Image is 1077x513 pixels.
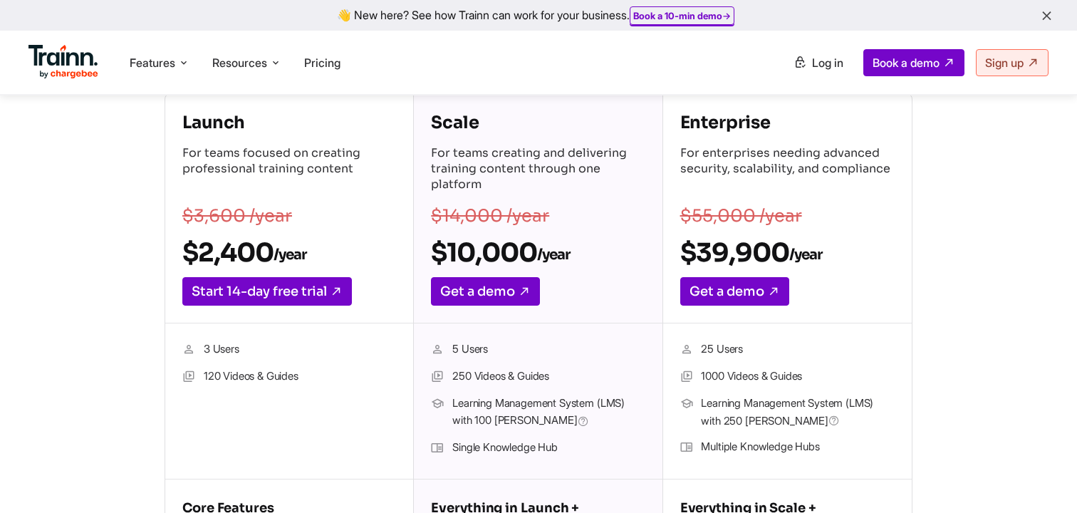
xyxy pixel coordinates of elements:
li: 120 Videos & Guides [182,368,396,386]
li: 250 Videos & Guides [431,368,645,386]
span: Sign up [985,56,1024,70]
a: Log in [785,50,852,76]
a: Get a demo [680,277,789,306]
a: Get a demo [431,277,540,306]
span: Learning Management System (LMS) with 250 [PERSON_NAME] [701,395,894,430]
a: Sign up [976,49,1049,76]
p: For teams focused on creating professional training content [182,145,396,195]
span: Resources [212,55,267,71]
a: Book a demo [863,49,964,76]
li: 5 Users [431,341,645,359]
iframe: Chat Widget [1006,445,1077,513]
p: For enterprises needing advanced security, scalability, and compliance [680,145,895,195]
sub: /year [789,246,822,264]
span: Learning Management System (LMS) with 100 [PERSON_NAME] [452,395,645,430]
p: For teams creating and delivering training content through one platform [431,145,645,195]
span: Features [130,55,175,71]
li: 1000 Videos & Guides [680,368,895,386]
b: Book a 10-min demo [633,10,722,21]
a: Pricing [304,56,340,70]
li: 3 Users [182,341,396,359]
h2: $39,900 [680,237,895,269]
div: 👋 New here? See how Trainn can work for your business. [9,9,1068,22]
li: Single Knowledge Hub [431,439,645,457]
s: $3,600 /year [182,205,292,227]
li: 25 Users [680,341,895,359]
sub: /year [274,246,306,264]
s: $14,000 /year [431,205,549,227]
li: Multiple Knowledge Hubs [680,438,895,457]
span: Log in [812,56,843,70]
h4: Scale [431,111,645,134]
h4: Launch [182,111,396,134]
a: Start 14-day free trial [182,277,352,306]
h2: $10,000 [431,237,645,269]
a: Book a 10-min demo→ [633,10,731,21]
h4: Enterprise [680,111,895,134]
sub: /year [537,246,570,264]
h2: $2,400 [182,237,396,269]
s: $55,000 /year [680,205,802,227]
span: Book a demo [873,56,940,70]
img: Trainn Logo [28,45,98,79]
